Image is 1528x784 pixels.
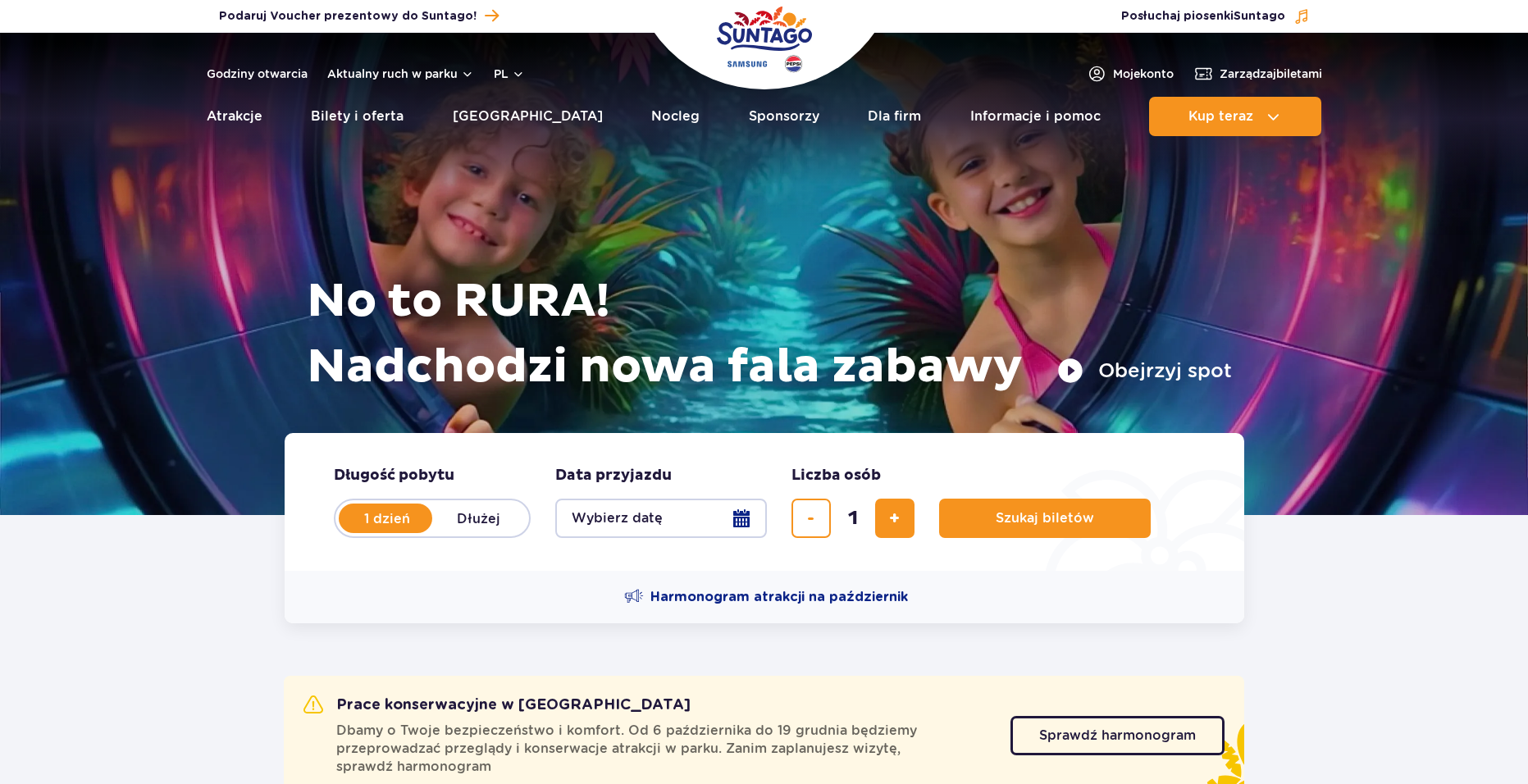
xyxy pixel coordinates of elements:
[340,501,434,536] label: 1 dzień
[1039,729,1196,742] span: Sprawdź harmonogram
[555,499,767,538] button: Wybierz datę
[1234,11,1285,22] span: Suntago
[334,466,454,485] span: Długość pobytu
[1121,8,1310,25] button: Posłuchaj piosenkiSuntago
[1057,358,1232,384] button: Obejrzyj spot
[311,97,404,136] a: Bilety i oferta
[219,8,477,25] span: Podaruj Voucher prezentowy do Suntago!
[939,499,1151,538] button: Szukaj biletów
[791,499,831,538] button: usuń bilet
[327,67,474,80] button: Aktualny ruch w parku
[1188,109,1253,124] span: Kup teraz
[336,722,991,776] span: Dbamy o Twoje bezpieczeństwo i komfort. Od 6 października do 19 grudnia będziemy przeprowadzać pr...
[1220,66,1322,82] span: Zarządzaj biletami
[285,433,1244,571] form: Planowanie wizyty w Park of Poland
[1149,97,1321,136] button: Kup teraz
[432,501,526,536] label: Dłużej
[494,66,525,82] button: pl
[1010,716,1225,755] a: Sprawdź harmonogram
[624,587,908,607] a: Harmonogram atrakcji na październik
[651,97,700,136] a: Nocleg
[1121,8,1285,25] span: Posłuchaj piosenki
[219,5,499,27] a: Podaruj Voucher prezentowy do Suntago!
[1113,66,1174,82] span: Moje konto
[749,97,819,136] a: Sponsorzy
[1193,64,1322,84] a: Zarządzajbiletami
[1087,64,1174,84] a: Mojekonto
[868,97,921,136] a: Dla firm
[650,588,908,606] span: Harmonogram atrakcji na październik
[996,511,1094,526] span: Szukaj biletów
[875,499,915,538] button: dodaj bilet
[207,66,308,82] a: Godziny otwarcia
[453,97,603,136] a: [GEOGRAPHIC_DATA]
[207,97,262,136] a: Atrakcje
[970,97,1101,136] a: Informacje i pomoc
[555,466,672,485] span: Data przyjazdu
[791,466,881,485] span: Liczba osób
[833,499,873,538] input: liczba biletów
[307,269,1232,400] h1: No to RURA! Nadchodzi nowa fala zabawy
[303,695,691,715] h2: Prace konserwacyjne w [GEOGRAPHIC_DATA]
